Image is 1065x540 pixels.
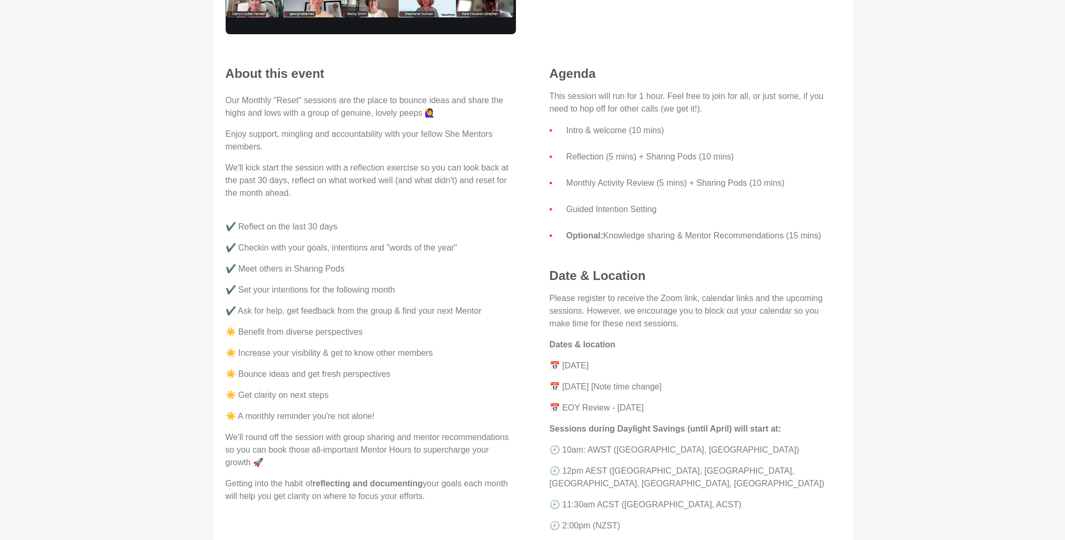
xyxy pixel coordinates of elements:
p: ✔️ Reflect on the last 30 days [226,208,516,233]
p: Enjoy support, mingling and accountability with your fellow She Mentors members. [226,128,516,153]
h4: Agenda [550,66,840,82]
li: Monthly Activity Review (5 mins) + Sharing Pods (10 mins) [566,176,840,190]
p: 🕗 10am: AWST ([GEOGRAPHIC_DATA], [GEOGRAPHIC_DATA]) [550,444,840,456]
p: This session will run for 1 hour. Feel free to join for all, or just some, if you need to hop off... [550,90,840,115]
p: Please register to receive the Zoom link, calendar links and the upcoming sessions. However, we e... [550,292,840,330]
p: ✔️ Set your intentions for the following month [226,284,516,296]
p: 🕗 11:30am ACST ([GEOGRAPHIC_DATA], ACST) [550,498,840,511]
p: 📅 [DATE] [Note time change] [550,381,840,393]
strong: Optional: [566,231,603,240]
p: ☀️ Increase your visibility & get to know other members [226,347,516,359]
li: Guided Intention Setting [566,203,840,216]
p: Our Monthly "Reset" sessions are the place to bounce ideas and share the highs and lows with a gr... [226,94,516,119]
p: 📅 [DATE] [550,359,840,372]
p: We'll round off the session with group sharing and mentor recommendations so you can book those a... [226,431,516,469]
li: Intro & welcome (10 mins) [566,124,840,137]
p: ☀️ A monthly reminder you're not alone! [226,410,516,423]
h4: Date & Location [550,268,840,284]
strong: reflecting and documenting [312,479,423,488]
p: 🕗 2:00pm (NZST) [550,519,840,532]
li: Knowledge sharing & Mentor Recommendations (15 mins) [566,229,840,243]
p: ✔️ Checkin with your goals, intentions and "words of the year" [226,242,516,254]
p: We'll kick start the session with a reflection exercise so you can look back at the past 30 days,... [226,162,516,199]
p: 🕗 12pm AEST ([GEOGRAPHIC_DATA], [GEOGRAPHIC_DATA], [GEOGRAPHIC_DATA], [GEOGRAPHIC_DATA], [GEOGRAP... [550,465,840,490]
p: ☀️ Benefit from diverse perspectives [226,326,516,338]
p: Getting into the habit of your goals each month will help you get clarity on where to focus your ... [226,477,516,503]
p: ✔️ Ask for help, get feedback from the group & find your next Mentor [226,305,516,317]
li: Reflection (5 mins) + Sharing Pods (10 mins) [566,150,840,164]
p: ✔️ Meet others in Sharing Pods [226,263,516,275]
strong: Sessions during Daylight Savings (until April) will start at: [550,424,781,433]
p: ☀️ Get clarity on next steps [226,389,516,402]
h2: About this event [226,66,516,82]
p: 📅 EOY Review - [DATE] [550,402,840,414]
p: ☀️ Bounce ideas and get fresh perspectives [226,368,516,381]
strong: Dates & location [550,340,615,349]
